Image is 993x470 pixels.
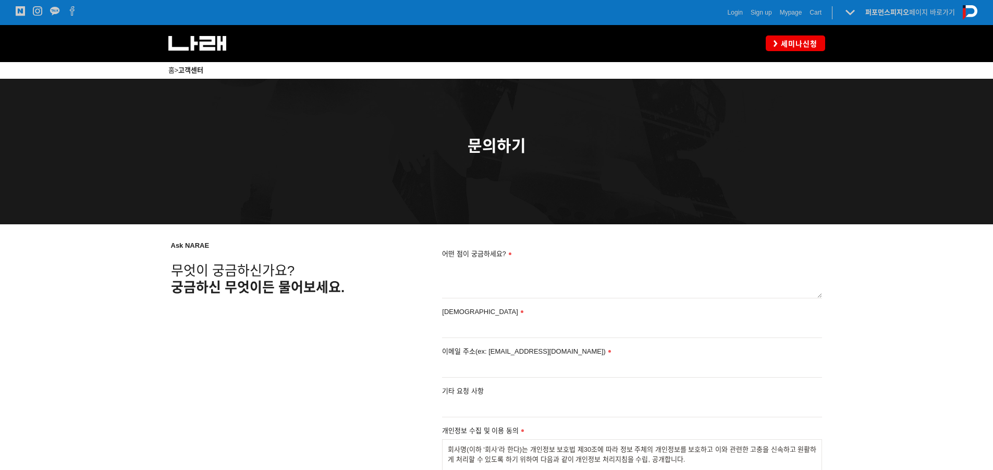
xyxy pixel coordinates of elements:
[442,385,822,397] label: 기타 요청 사항
[178,66,203,74] a: 고객센터
[171,280,345,295] span: 궁금하신 무엇이든 물어보세요.
[168,66,175,74] a: 홈
[728,7,743,18] a: Login
[865,8,955,16] a: 퍼포먼스피지오페이지 바로가기
[442,306,822,318] label: [DEMOGRAPHIC_DATA]
[171,263,295,279] span: 무엇이 궁금하신가요?
[865,8,909,16] strong: 퍼포먼스피지오
[778,39,817,49] span: 세미나신청
[468,137,526,154] span: 문의하기
[751,7,772,18] a: Sign up
[442,346,822,357] label: 이메일 주소(ex: [EMAIL_ADDRESS][DOMAIN_NAME])
[168,65,825,76] p: >
[442,248,822,260] label: 어떤 점이 궁금하세요?
[780,7,802,18] a: Mypage
[171,242,210,249] strong: Ask NARAE
[766,35,825,51] a: 세미나신청
[810,7,822,18] a: Cart
[442,425,822,437] label: 개인정보 수집 및 이용 동의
